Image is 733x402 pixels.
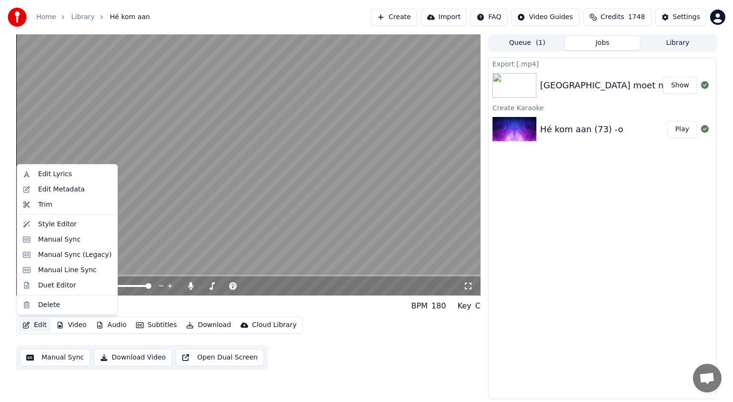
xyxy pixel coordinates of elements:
div: Export [.mp4] [489,58,716,69]
span: ( 1 ) [536,38,545,48]
button: Play [667,121,697,138]
div: [GEOGRAPHIC_DATA] moet naar -3 [540,79,689,92]
button: Import [421,9,467,26]
button: Edit [19,318,51,332]
div: Key [458,300,471,312]
div: Trim [38,200,52,210]
a: Library [71,12,94,22]
div: Manual Line Sync [38,265,97,275]
div: Delete [38,300,60,309]
div: Edit Metadata [38,185,85,194]
div: C [475,300,481,312]
img: youka [8,8,27,27]
div: Hé kom aan (73) -o [540,123,623,136]
button: Jobs [565,36,640,50]
button: Show [663,77,697,94]
button: Download [182,318,235,332]
button: Create [371,9,417,26]
button: FAQ [471,9,507,26]
div: Edit Lyrics [38,169,72,179]
div: Settings [673,12,700,22]
button: Manual Sync [20,349,90,366]
span: Credits [601,12,624,22]
div: Cloud Library [252,320,296,330]
button: Settings [655,9,706,26]
button: Audio [92,318,130,332]
div: Style Editor [38,220,77,229]
button: Subtitles [132,318,180,332]
button: Video [52,318,90,332]
button: Credits1748 [583,9,651,26]
button: Library [640,36,715,50]
button: Open Dual Screen [176,349,264,366]
button: Download Video [94,349,172,366]
div: BPM [411,300,428,312]
div: Manual Sync [38,235,81,244]
button: Video Guides [511,9,579,26]
div: 180 [431,300,446,312]
span: 1748 [628,12,645,22]
div: Duet Editor [38,280,76,290]
nav: breadcrumb [36,12,150,22]
span: Hé kom aan [110,12,150,22]
div: Create Karaoke [489,102,716,113]
div: Open de chat [693,364,722,392]
a: Home [36,12,56,22]
div: Manual Sync (Legacy) [38,250,112,260]
button: Queue [490,36,565,50]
